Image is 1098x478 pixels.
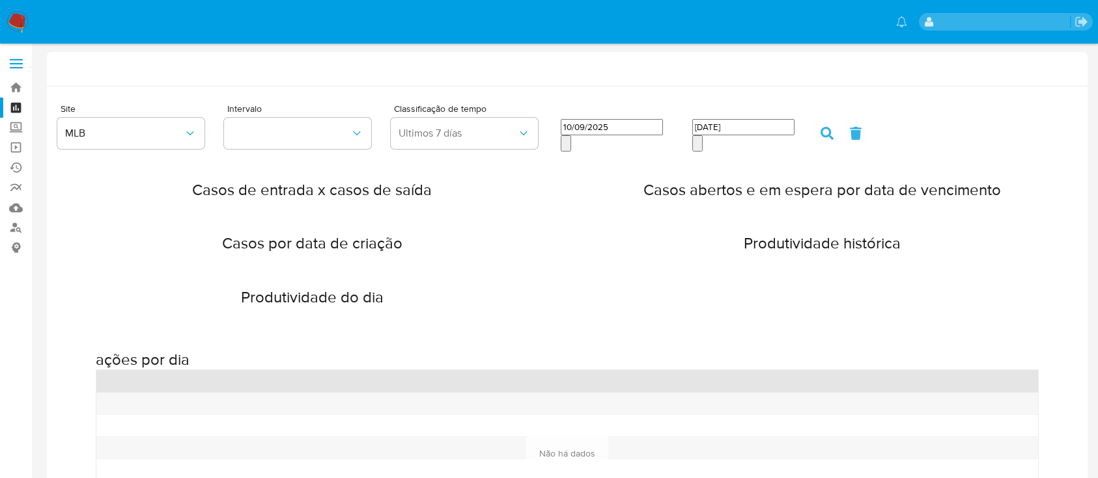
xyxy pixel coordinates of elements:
[663,375,741,388] div: restriction
[61,104,227,113] span: Site
[227,104,394,113] span: Intervalo
[394,104,561,113] span: Classificação de tempo
[951,375,1030,388] div: Total
[471,375,549,388] div: delete_restriction
[1075,15,1088,29] a: Sair
[759,375,837,388] div: set_pld_risk
[939,16,1071,28] p: alessandra.barbosa@mercadopago.com
[108,233,516,253] h2: Casos por data de criação
[692,104,707,118] label: Até
[896,16,907,27] a: Notificações
[618,233,1026,253] h2: Produtividade histórica
[855,375,933,388] div: state
[108,287,516,307] h2: Produtividade do dia
[96,350,1039,369] h2: ações por dia
[182,375,260,388] div: add_fraudlist
[57,118,204,149] button: MLB
[618,180,1026,200] h2: Casos abertos e em espera por data de vencimento
[108,180,516,200] h2: Casos de entrada x casos de saída
[567,375,645,388] div: documentation_requested
[278,375,356,388] div: aml_contact
[57,62,1077,75] h1: Painel de controle
[561,104,574,118] label: De
[399,127,517,140] span: Ultimos 7 días
[65,127,184,140] span: MLB
[391,118,538,149] button: Ultimos 7 días
[374,375,453,388] div: cx_case
[106,375,164,388] div: Dia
